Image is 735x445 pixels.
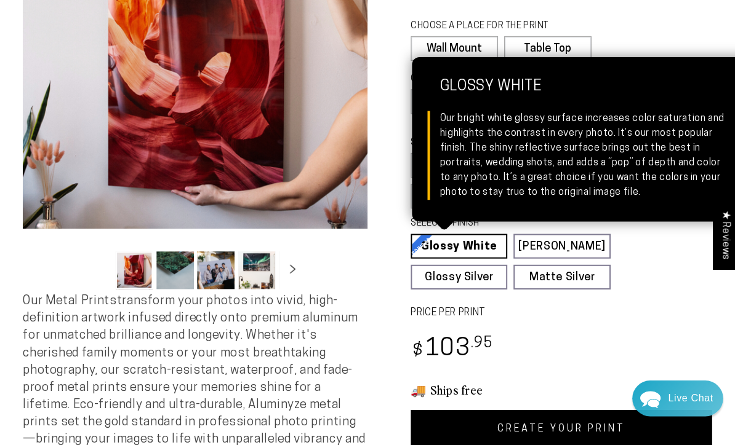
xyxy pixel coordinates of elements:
legend: CHOOSE A SHAPE [411,73,580,86]
button: Load image 1 in gallery view [117,250,154,288]
legend: SELECT A SIZE [411,136,585,149]
legend: SELECT A FINISH [411,216,585,230]
h3: 🚚 Ships free [411,380,710,396]
label: Table Top [504,36,590,61]
div: Our bright white glossy surface increases color saturation and highlights the contrast in every p... [440,111,725,199]
a: Glossy Silver [411,264,507,288]
button: Load image 2 in gallery view [158,250,195,288]
label: 8x8 [411,152,476,177]
label: PRICE PER PRINT [411,305,710,319]
span: $ [412,342,423,358]
a: [PERSON_NAME] [513,233,609,258]
button: Slide left [86,255,113,282]
div: Contact Us Directly [667,379,712,414]
a: Glossy White [411,233,507,258]
label: 24x24 [411,183,476,208]
label: Wall Mount [411,36,497,61]
sup: .95 [470,336,492,350]
div: Chat widget toggle [631,379,721,414]
strong: Glossy White [440,79,725,111]
bdi: 103 [411,336,492,360]
a: Matte Silver [513,264,609,288]
legend: CHOOSE A PLACE FOR THE PRINT [411,20,579,33]
div: Click to open Judge.me floating reviews tab [712,200,735,268]
button: Load image 4 in gallery view [239,250,276,288]
button: Slide right [279,255,307,282]
button: Load image 3 in gallery view [198,250,235,288]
